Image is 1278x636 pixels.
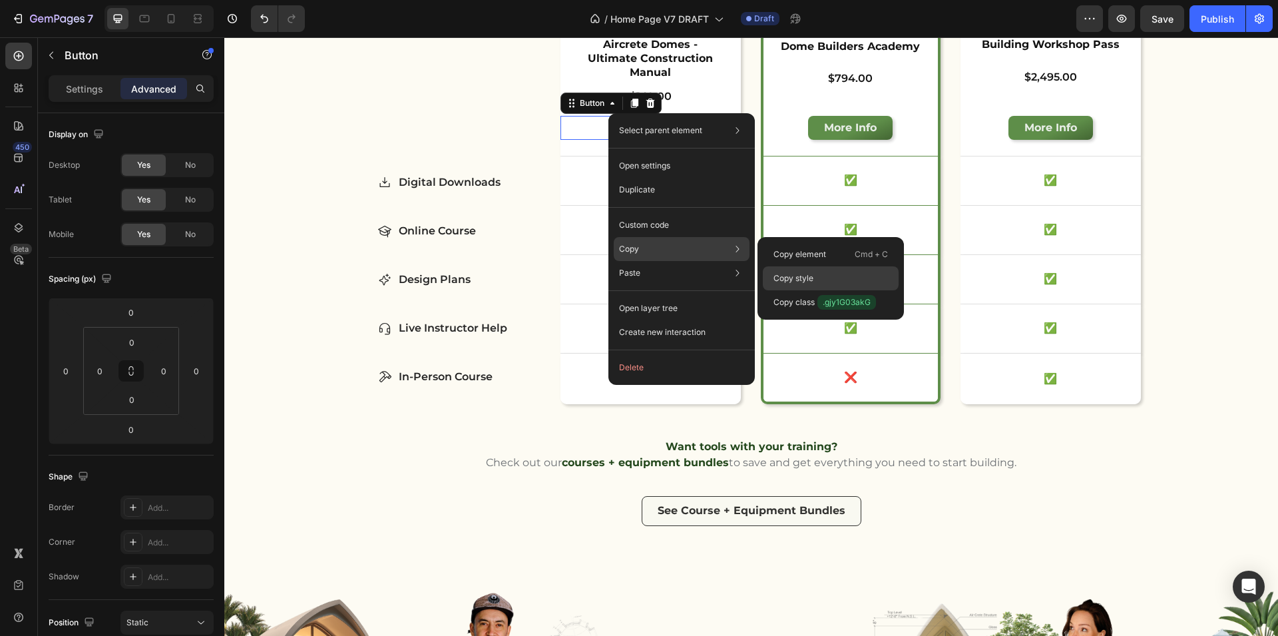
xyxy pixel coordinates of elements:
p: ✅ [741,284,912,298]
p: ✅ [341,137,512,151]
div: Corner [49,536,75,548]
div: Tablet [49,194,72,206]
span: Yes [137,159,150,171]
div: $794.00 [555,33,698,50]
p: Custom code [619,219,669,231]
p: ✅ [544,284,710,298]
span: / [604,12,608,26]
p: Copy [619,243,639,255]
div: Position [49,614,97,632]
p: ❌ [544,334,710,348]
span: .gjy1G03akG [817,295,876,310]
p: Copy element [773,248,826,260]
div: Open Intercom Messenger [1233,571,1265,603]
p: ❌ [341,284,512,298]
div: Background Image [336,316,517,368]
div: Button [353,60,383,72]
div: Border [49,501,75,513]
p: ✅ [544,235,710,249]
p: ❌ [341,186,512,200]
span: Static [126,617,148,627]
div: More Info [600,84,652,98]
button: Static [120,611,214,635]
div: Add... [148,537,210,549]
input: 0px [118,390,145,410]
p: Cmd + C [855,248,888,261]
p: Paste [619,267,640,279]
button: More Info [784,79,869,103]
div: More Info [800,84,853,98]
iframe: Design area [224,37,1278,636]
p: Online Course [174,186,283,202]
input: 0 [118,420,144,440]
button: Save [1140,5,1184,32]
p: Live Instructor Help [174,283,283,299]
div: Spacing (px) [49,270,114,288]
p: Digital Downloads [174,137,283,153]
input: 0 [118,302,144,322]
span: No [185,228,196,240]
p: ❌ [341,335,512,349]
p: In-Person Course [174,332,283,348]
span: Yes [137,228,150,240]
p: Open settings [619,160,670,172]
div: Publish [1201,12,1234,26]
strong: courses + equipment bundles [337,419,505,432]
span: to save and get everything you need to start building. [505,419,792,432]
span: Save [1152,13,1173,25]
span: No [185,159,196,171]
p: Open layer tree [619,302,678,314]
p: Advanced [131,82,176,96]
p: ✅ [741,186,912,200]
p: Select parent element [619,125,702,137]
span: No [185,194,196,206]
button: More Info [384,79,469,103]
div: $149.00 [352,51,501,68]
div: $2,495.00 [752,32,901,49]
div: Undo/Redo [251,5,305,32]
p: ✅ [544,186,710,200]
p: Design Plans [174,234,283,250]
button: Delete [614,356,749,380]
strong: See Course + Equipment Bundles [433,467,621,479]
div: Shape [49,468,91,486]
p: Duplicate [619,184,655,196]
p: 7 [87,11,93,27]
span: Check out our [262,419,337,432]
div: Desktop [49,159,80,171]
p: ✅ [741,235,912,249]
p: Settings [66,82,103,96]
span: Draft [754,13,774,25]
div: Mobile [49,228,74,240]
span: Home Page V7 DRAFT [610,12,709,26]
div: Background Image [736,316,917,368]
button: Publish [1189,5,1245,32]
div: Add... [148,571,210,583]
p: Copy style [773,272,813,284]
div: Beta [10,244,32,254]
input: 0 [56,361,76,381]
p: Copy class [773,295,876,310]
a: See Course + Equipment Bundles [417,459,637,489]
p: ✅ [741,137,912,151]
div: Display on [49,126,106,144]
p: Button [65,47,178,63]
p: ✅ [544,137,710,151]
p: Create new interaction [619,326,706,339]
input: 0px [154,361,174,381]
p: ❌ [341,235,512,249]
h3: Dome Builders Academy [555,1,698,18]
div: Shadow [49,571,79,583]
span: Yes [137,194,150,206]
div: More Info [400,84,453,98]
strong: Want tools with your training? [441,403,613,416]
button: 7 [5,5,99,32]
input: 0 [186,361,206,381]
input: 0px [90,361,110,381]
div: 450 [13,142,32,153]
button: More Info [584,79,668,103]
div: Add... [148,502,210,514]
input: 0px [118,332,145,352]
p: ✅ [741,335,912,349]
